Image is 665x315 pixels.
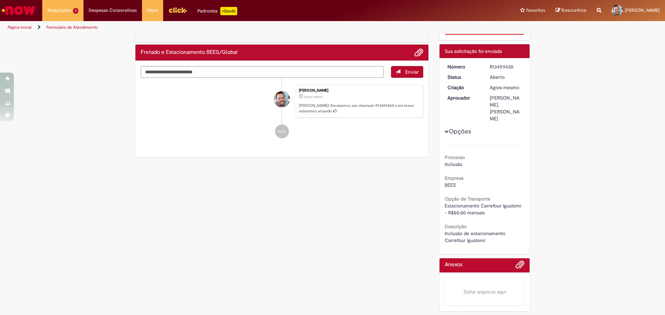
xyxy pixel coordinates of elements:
b: Opção de Transporte [445,196,490,202]
a: Rascunhos [556,7,586,14]
span: [PERSON_NAME] [625,7,660,13]
span: Requisições [47,7,72,14]
a: Página inicial [8,25,32,30]
div: Padroniza [197,7,237,15]
div: R13459420 [490,63,522,70]
div: [PERSON_NAME] [299,89,419,93]
ul: Histórico de tíquete [141,78,423,146]
button: Enviar [391,66,423,78]
span: Enviar [405,69,419,75]
span: Favoritos [526,7,545,14]
span: Inclusão de estacionamento Carrefour Iguatemi [445,230,507,243]
p: [PERSON_NAME]! Recebemos seu chamado R13459420 e em breve estaremos atuando. [299,103,419,114]
textarea: Digite sua mensagem aqui... [141,66,384,78]
em: Soltar arquivos aqui [445,278,525,306]
img: ServiceNow [1,3,36,17]
dt: Aprovador [442,94,485,101]
h2: Anexos [445,262,462,268]
button: Adicionar anexos [414,48,423,57]
div: [PERSON_NAME], [PERSON_NAME] [490,94,522,122]
time: 28/08/2025 17:07:02 [490,84,519,91]
img: click_logo_yellow_360x200.png [168,5,187,15]
div: Aberto [490,74,522,81]
li: Luis Fernando [141,85,423,118]
span: Rascunhos [561,7,586,13]
div: Luis Fernando [274,91,290,107]
dt: Número [442,63,485,70]
span: 1 [73,8,78,14]
b: Descrição [445,223,467,230]
ul: Trilhas de página [5,21,438,34]
span: Agora mesmo [490,84,519,91]
span: Estacionamento Carrefour Iguatemi - R$80,00 mensais [445,203,523,216]
p: +GenAi [220,7,237,15]
button: Adicionar anexos [515,260,524,272]
a: Formulário de Atendimento [46,25,98,30]
span: Agora mesmo [304,95,323,99]
b: Processo [445,154,465,160]
span: Inclusão [445,161,462,167]
dt: Status [442,74,485,81]
dt: Criação [442,84,485,91]
span: Despesas Corporativas [89,7,137,14]
span: More [147,7,158,14]
span: BEES [445,182,456,188]
div: 28/08/2025 17:07:02 [490,84,522,91]
h2: Fretado e Estacionamento BEES/Global Histórico de tíquete [141,49,238,56]
span: Sua solicitação foi enviada [445,48,502,54]
b: Empresa [445,175,463,181]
